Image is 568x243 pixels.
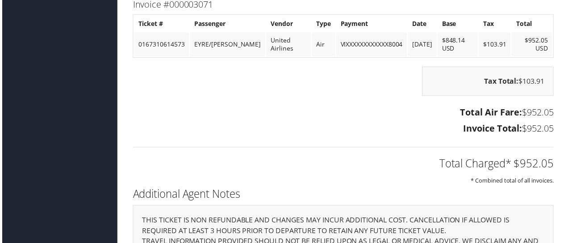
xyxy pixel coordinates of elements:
[132,188,556,203] h2: Additional Agent Notes
[266,16,311,32] th: Vendor
[337,33,408,57] td: VIXXXXXXXXXXXX8004
[266,33,311,57] td: United Airlines
[409,33,438,57] td: [DATE]
[439,16,480,32] th: Base
[132,157,556,172] h2: Total Charged* $952.05
[133,16,188,32] th: Ticket #
[312,33,336,57] td: Air
[462,107,524,119] strong: Total Air Fare:
[189,33,265,57] td: EYRE/[PERSON_NAME]
[514,16,555,32] th: Total
[337,16,408,32] th: Payment
[480,33,513,57] td: $103.91
[472,178,556,186] small: * Combined total of all invoices.
[132,123,556,136] h3: $952.05
[480,16,513,32] th: Tax
[514,33,555,57] td: $952.05 USD
[409,16,438,32] th: Date
[486,77,521,87] strong: Tax Total:
[133,33,188,57] td: 0167310614573
[439,33,480,57] td: $848.14 USD
[423,67,556,97] div: $103.91
[312,16,336,32] th: Type
[465,123,524,135] strong: Invoice Total:
[132,107,556,119] h3: $952.05
[189,16,265,32] th: Passenger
